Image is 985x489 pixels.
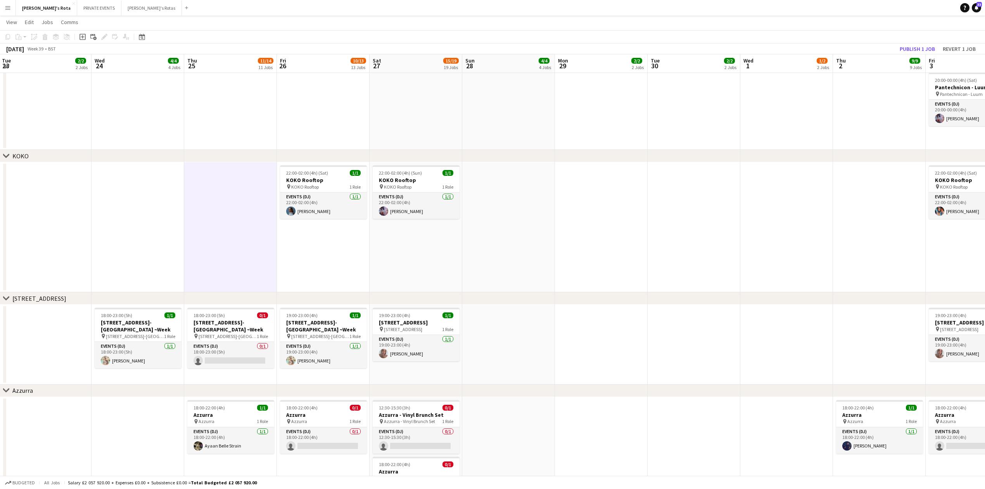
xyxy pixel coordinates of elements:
[12,295,66,302] div: [STREET_ADDRESS]
[4,479,36,487] button: Budgeted
[58,17,81,27] a: Comms
[16,0,77,16] button: [PERSON_NAME]'s Rota
[43,480,61,486] span: All jobs
[972,3,981,12] a: 33
[48,46,56,52] div: BST
[38,17,56,27] a: Jobs
[77,0,121,16] button: PRIVATE EVENTS
[26,46,45,52] span: Week 39
[897,44,938,54] button: Publish 1 job
[68,480,257,486] div: Salary £2 057 920.00 + Expenses £0.00 + Subsistence £0.00 =
[940,44,979,54] button: Revert 1 job
[976,2,982,7] span: 33
[191,480,257,486] span: Total Budgeted £2 057 920.00
[41,19,53,26] span: Jobs
[25,19,34,26] span: Edit
[12,152,29,160] div: KOKO
[6,45,24,53] div: [DATE]
[61,19,78,26] span: Comms
[6,19,17,26] span: View
[121,0,182,16] button: [PERSON_NAME]'s Rotas
[22,17,37,27] a: Edit
[3,17,20,27] a: View
[12,480,35,486] span: Budgeted
[12,387,33,394] div: Azzurra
